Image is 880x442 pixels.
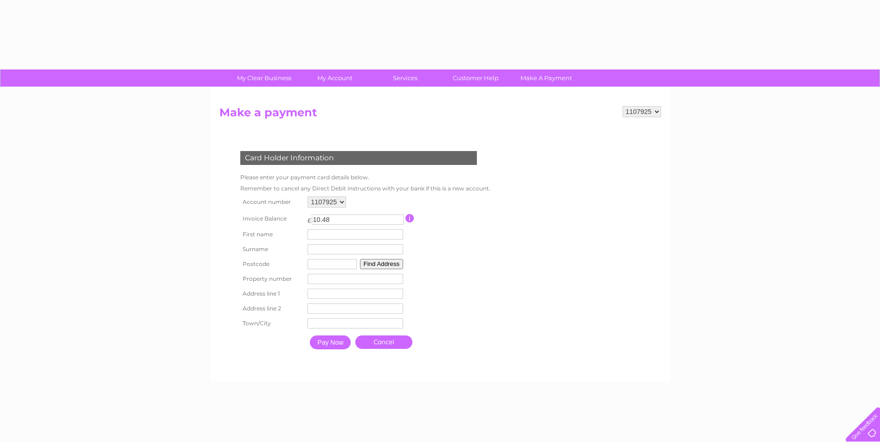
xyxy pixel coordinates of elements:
td: Please enter your payment card details below. [238,172,493,183]
a: My Account [296,69,373,87]
th: Account number [238,194,306,210]
th: First name [238,227,306,242]
th: Address line 1 [238,286,306,301]
th: Postcode [238,257,306,272]
th: Property number [238,272,306,286]
input: Pay Now [310,335,351,349]
td: £ [308,212,311,224]
a: Customer Help [437,69,514,87]
td: Remember to cancel any Direct Debit instructions with your bank if this is a new account. [238,183,493,194]
a: My Clear Business [226,69,302,87]
input: Information [405,214,414,222]
th: Town/City [238,316,306,331]
a: Services [367,69,443,87]
a: Make A Payment [508,69,585,87]
th: Invoice Balance [238,210,306,227]
button: Find Address [360,259,404,269]
th: Address line 2 [238,301,306,316]
a: Cancel [355,335,412,349]
h2: Make a payment [219,106,661,124]
th: Surname [238,242,306,257]
div: Card Holder Information [240,151,477,165]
